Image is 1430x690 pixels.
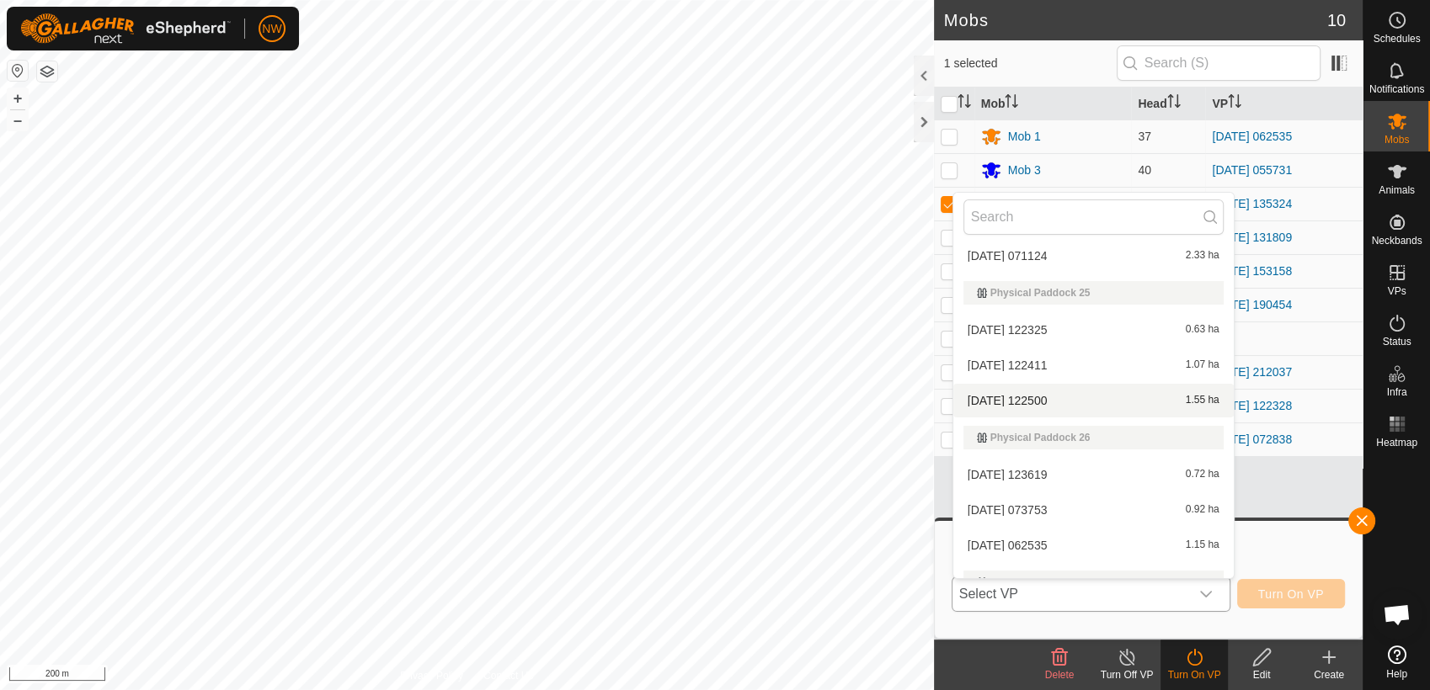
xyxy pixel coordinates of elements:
span: [DATE] 122500 [968,395,1048,406]
span: Mobs [1385,135,1409,145]
p-sorticon: Activate to sort [1167,97,1181,110]
span: 0.63 ha [1186,324,1219,336]
span: VPs [1387,286,1406,296]
span: Neckbands [1371,236,1422,246]
span: [DATE] 122411 [968,359,1048,371]
span: [DATE] 073753 [968,504,1048,516]
li: 2025-05-17 123619 [953,458,1234,491]
div: Mob 3 [1008,162,1041,179]
div: Create [1295,667,1363,682]
span: Infra [1386,387,1406,397]
a: [DATE] 135324 [1212,197,1292,210]
th: VP [1205,88,1363,120]
span: 2.33 ha [1186,250,1219,262]
a: [DATE] 072838 [1212,433,1292,446]
span: 1 selected [944,55,1117,72]
th: Head [1131,88,1205,120]
span: Help [1386,669,1407,679]
span: [DATE] 123619 [968,469,1048,480]
td: - [1205,321,1363,355]
div: Open chat [1372,589,1422,640]
button: Reset Map [8,61,28,81]
a: [DATE] 212037 [1212,365,1292,379]
span: Heatmap [1376,438,1417,448]
a: Contact Us [483,668,533,683]
input: Search (S) [1117,45,1321,81]
a: Help [1363,639,1430,686]
span: Schedules [1373,34,1420,44]
span: [DATE] 062535 [968,539,1048,551]
li: 2025-03-03 071124 [953,239,1234,273]
span: NW [262,20,281,38]
span: [DATE] 071124 [968,250,1048,262]
span: 10 [1327,8,1346,33]
div: Physical Paddock 25 [977,288,1210,298]
p-sorticon: Activate to sort [1228,97,1241,110]
button: Map Layers [37,61,57,82]
button: Turn On VP [1237,579,1345,608]
span: Turn On VP [1258,587,1324,601]
button: + [8,88,28,109]
span: Delete [1045,669,1075,681]
span: Select VP [952,577,1189,611]
div: dropdown trigger [1189,577,1223,611]
li: 2025-07-09 062535 [953,528,1234,562]
span: [DATE] 122325 [968,324,1048,336]
h2: Mobs [944,10,1327,30]
button: – [8,110,28,130]
div: Turn On VP [1161,667,1228,682]
a: [DATE] 131809 [1212,231,1292,244]
li: 2025-07-03 073753 [953,493,1234,527]
span: Animals [1379,185,1415,195]
a: [DATE] 190454 [1212,298,1292,311]
p-sorticon: Activate to sort [1005,97,1018,110]
a: [DATE] 122328 [1212,399,1292,412]
img: Gallagher Logo [20,13,231,44]
div: Physical Paddock 27 [977,577,1210,587]
span: 1.55 ha [1186,395,1219,406]
span: Status [1382,337,1411,347]
li: 2025-04-16 122500 [953,384,1234,417]
div: Physical Paddock 26 [977,433,1210,443]
a: Privacy Policy [400,668,463,683]
li: 2025-04-16 122411 [953,348,1234,382]
a: [DATE] 055731 [1212,163,1292,177]
a: [DATE] 153158 [1212,264,1292,278]
li: 2025-04-16 122325 [953,313,1234,347]
div: Edit [1228,667,1295,682]
div: Turn Off VP [1093,667,1161,682]
th: Mob [974,88,1132,120]
span: 37 [1138,130,1151,143]
input: Search [963,199,1224,235]
div: Mob 1 [1008,128,1041,146]
span: Notifications [1369,84,1424,94]
p-sorticon: Activate to sort [958,97,971,110]
span: 1.15 ha [1186,539,1219,551]
a: [DATE] 062535 [1212,130,1292,143]
span: 40 [1138,163,1151,177]
span: 0.92 ha [1186,504,1219,516]
span: 0.72 ha [1186,469,1219,480]
span: 1.07 ha [1186,359,1219,371]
